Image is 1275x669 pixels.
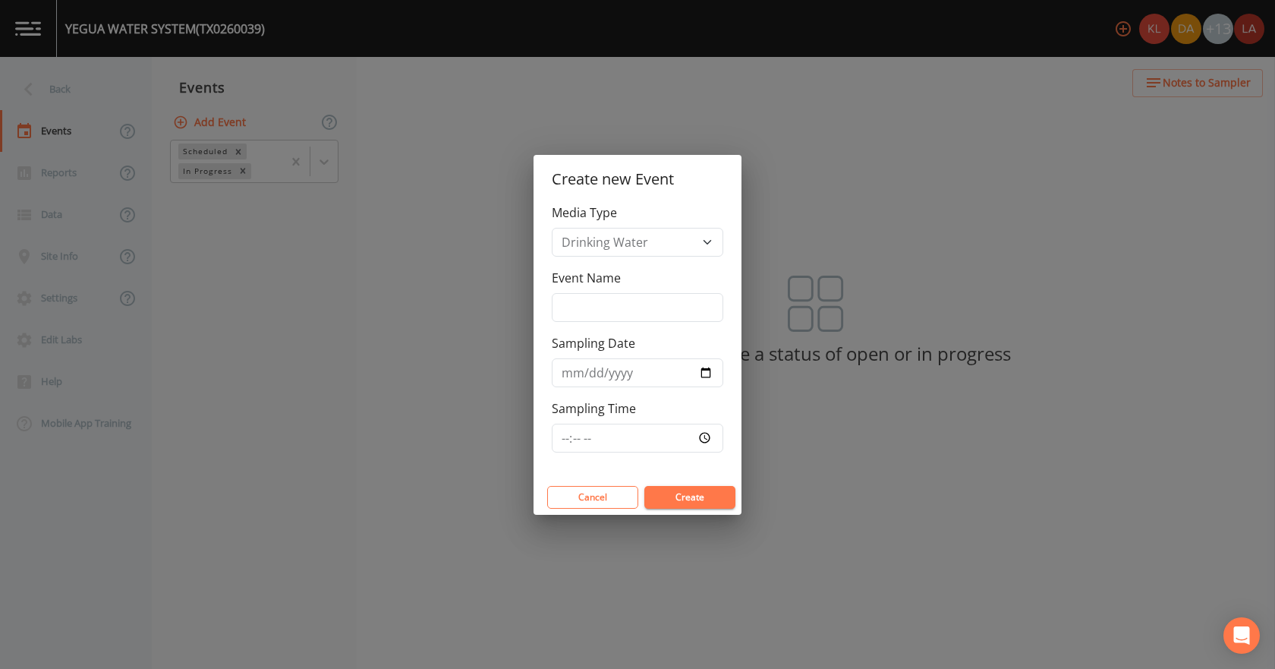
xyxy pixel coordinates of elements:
[1223,617,1260,654] div: Open Intercom Messenger
[552,204,617,222] label: Media Type
[552,334,635,352] label: Sampling Date
[547,486,638,509] button: Cancel
[552,399,636,418] label: Sampling Time
[644,486,735,509] button: Create
[534,155,741,204] h2: Create new Event
[552,269,621,287] label: Event Name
